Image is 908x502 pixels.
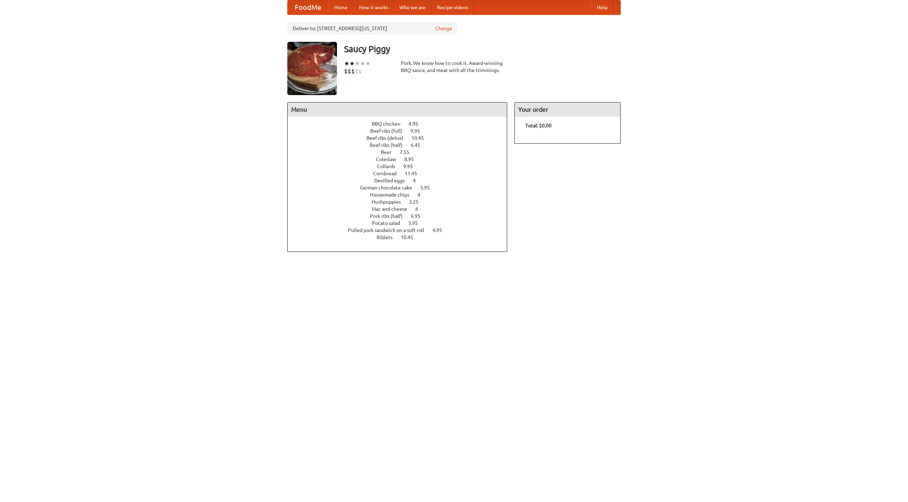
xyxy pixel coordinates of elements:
span: 8.95 [404,156,421,162]
a: Change [435,25,452,32]
a: Hushpuppies 3.25 [372,199,432,205]
span: 9.95 [410,128,427,134]
li: $ [348,67,351,75]
span: Pork ribs (half) [370,213,410,219]
div: Pork. We know how to cook it. Award-winning BBQ sauce, and meat with all the trimmings. [401,60,507,74]
a: Potato salad 3.95 [372,220,431,226]
a: BBQ chicken 4.95 [372,121,431,127]
img: angular.jpg [287,42,337,95]
a: Riblets 10.45 [377,235,426,240]
span: 3.25 [409,199,426,205]
span: 4.95 [409,121,425,127]
h4: Menu [288,103,507,117]
h4: Your order [515,103,620,117]
li: ★ [360,60,365,67]
span: 4 [417,192,427,198]
a: Cornbread 11.45 [373,171,430,176]
span: 11.45 [405,171,424,176]
span: BBQ chicken [372,121,408,127]
span: 4 [413,178,423,183]
span: 4.95 [432,227,449,233]
span: Coleslaw [376,156,403,162]
span: Riblets [377,235,400,240]
span: 6.95 [411,213,427,219]
li: ★ [365,60,371,67]
a: Beef ribs (delux) 10.45 [366,135,437,141]
a: Beef ribs (full) 9.95 [370,128,433,134]
a: Beer 7.55 [381,149,422,155]
li: ★ [344,60,349,67]
li: $ [344,67,348,75]
li: $ [358,67,362,75]
a: Help [591,0,613,15]
span: Cornbread [373,171,404,176]
span: 3.95 [408,220,425,226]
span: Potato salad [372,220,407,226]
span: German chocolate cake [360,185,419,191]
div: Deliver to: [STREET_ADDRESS][US_STATE] [287,22,458,35]
a: Collards 9.95 [377,164,426,169]
span: 10.45 [401,235,420,240]
span: 5.95 [420,185,437,191]
span: Hushpuppies [372,199,408,205]
span: Collards [377,164,402,169]
span: Housemade chips [370,192,416,198]
a: German chocolate cake 5.95 [360,185,443,191]
span: Beef ribs (delux) [366,135,410,141]
li: ★ [355,60,360,67]
span: Mac and cheese [372,206,414,212]
li: ★ [349,60,355,67]
a: Pork ribs (half) 6.95 [370,213,433,219]
a: Devilled eggs 4 [374,178,429,183]
span: 6 [415,206,425,212]
span: Devilled eggs [374,178,412,183]
span: 7.55 [400,149,416,155]
span: 6.45 [411,142,427,148]
li: $ [355,67,358,75]
span: 9.95 [403,164,420,169]
a: Housemade chips 4 [370,192,433,198]
span: Beef ribs (half) [370,142,410,148]
a: Beef ribs (half) 6.45 [370,142,433,148]
span: Pulled pork sandwich on a soft roll [348,227,431,233]
span: 10.45 [411,135,431,141]
a: Mac and cheese 6 [372,206,431,212]
span: Beer [381,149,399,155]
b: Total: $0.00 [525,123,552,128]
a: FoodMe [288,0,328,15]
a: Home [328,0,353,15]
a: Recipe videos [431,0,474,15]
span: Beef ribs (full) [370,128,409,134]
a: Coleslaw 8.95 [376,156,427,162]
a: Who we are [394,0,431,15]
a: Pulled pork sandwich on a soft roll 4.95 [348,227,455,233]
h3: Saucy Piggy [344,42,621,56]
li: $ [351,67,355,75]
a: How it works [353,0,394,15]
